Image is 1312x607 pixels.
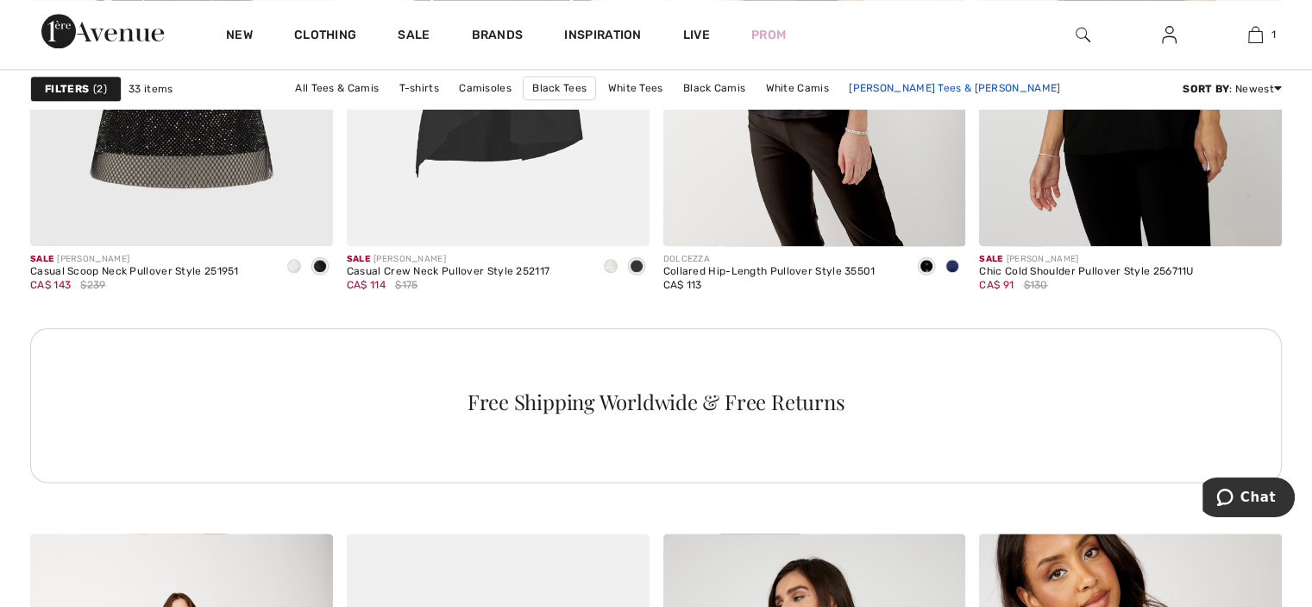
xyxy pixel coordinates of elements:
[598,253,624,281] div: Vanilla
[1248,24,1263,45] img: My Bag
[751,26,786,44] a: Prom
[1023,277,1047,293] span: $130
[398,28,430,46] a: Sale
[1183,81,1282,97] div: : Newest
[30,253,239,266] div: [PERSON_NAME]
[1162,24,1177,45] img: My Info
[390,77,447,99] a: T-shirts
[979,254,1002,264] span: Sale
[45,81,89,97] strong: Filters
[347,266,549,278] div: Casual Crew Neck Pullover Style 252117
[41,14,164,48] img: 1ère Avenue
[663,279,702,291] span: CA$ 113
[1213,24,1297,45] a: 1
[979,253,1193,266] div: [PERSON_NAME]
[756,77,837,99] a: White Camis
[347,253,549,266] div: [PERSON_NAME]
[281,253,307,281] div: Vanilla 30
[129,81,173,97] span: 33 items
[939,253,965,281] div: Navy
[307,253,333,281] div: Black
[93,81,107,97] span: 2
[663,266,876,278] div: Collared Hip-Length Pullover Style 35501
[683,26,710,44] a: Live
[30,266,239,278] div: Casual Scoop Neck Pullover Style 251951
[840,77,1069,99] a: [PERSON_NAME] Tees & [PERSON_NAME]
[226,28,253,46] a: New
[1202,477,1295,521] iframe: Opens a widget where you can chat to one of our agents
[979,279,1014,291] span: CA$ 91
[523,76,596,100] a: Black Tees
[1271,27,1276,42] span: 1
[913,253,939,281] div: Black
[1148,24,1190,46] a: Sign In
[286,77,387,99] a: All Tees & Camis
[663,253,876,266] div: DOLCEZZA
[624,253,650,281] div: Black
[450,77,520,99] a: Camisoles
[30,254,53,264] span: Sale
[80,277,105,293] span: $239
[395,277,417,293] span: $175
[600,77,672,99] a: White Tees
[979,266,1193,278] div: Chic Cold Shoulder Pullover Style 256711U
[1076,24,1090,45] img: search the website
[294,28,356,46] a: Clothing
[347,254,370,264] span: Sale
[347,279,386,291] span: CA$ 114
[675,77,754,99] a: Black Camis
[472,28,524,46] a: Brands
[30,279,71,291] span: CA$ 143
[1183,83,1229,95] strong: Sort By
[56,391,1256,412] div: Free Shipping Worldwide & Free Returns
[564,28,641,46] span: Inspiration
[563,100,792,123] a: [PERSON_NAME] Tees & [PERSON_NAME]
